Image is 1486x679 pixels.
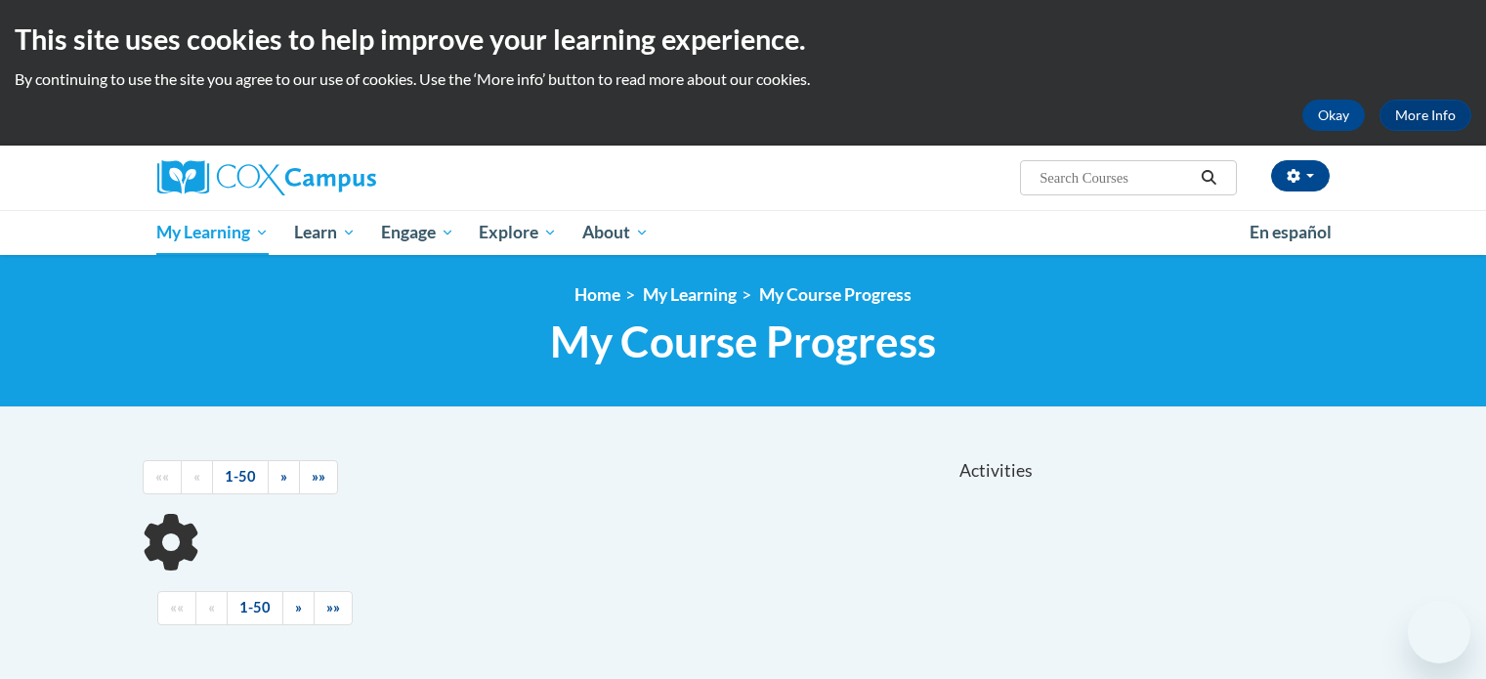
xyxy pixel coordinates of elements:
[193,468,200,485] span: «
[227,591,283,625] a: 1-50
[195,591,228,625] a: Previous
[550,316,936,367] span: My Course Progress
[1250,222,1332,242] span: En español
[15,20,1471,59] h2: This site uses cookies to help improve your learning experience.
[326,599,340,615] span: »»
[1237,212,1344,253] a: En español
[314,591,353,625] a: End
[368,210,467,255] a: Engage
[479,221,557,244] span: Explore
[281,210,368,255] a: Learn
[15,68,1471,90] p: By continuing to use the site you agree to our use of cookies. Use the ‘More info’ button to read...
[959,460,1033,482] span: Activities
[1302,100,1365,131] button: Okay
[466,210,570,255] a: Explore
[157,160,376,195] img: Cox Campus
[282,591,315,625] a: Next
[759,284,912,305] a: My Course Progress
[170,599,184,615] span: ««
[212,460,269,494] a: 1-50
[208,599,215,615] span: «
[181,460,213,494] a: Previous
[280,468,287,485] span: »
[643,284,737,305] a: My Learning
[570,210,661,255] a: About
[381,221,454,244] span: Engage
[574,284,620,305] a: Home
[157,160,529,195] a: Cox Campus
[312,468,325,485] span: »»
[299,460,338,494] a: End
[1408,601,1470,663] iframe: Button to launch messaging window
[582,221,649,244] span: About
[1038,166,1194,190] input: Search Courses
[294,221,356,244] span: Learn
[1380,100,1471,131] a: More Info
[156,221,269,244] span: My Learning
[268,460,300,494] a: Next
[295,599,302,615] span: »
[143,460,182,494] a: Begining
[157,591,196,625] a: Begining
[155,468,169,485] span: ««
[145,210,282,255] a: My Learning
[128,210,1359,255] div: Main menu
[1271,160,1330,191] button: Account Settings
[1194,166,1223,190] button: Search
